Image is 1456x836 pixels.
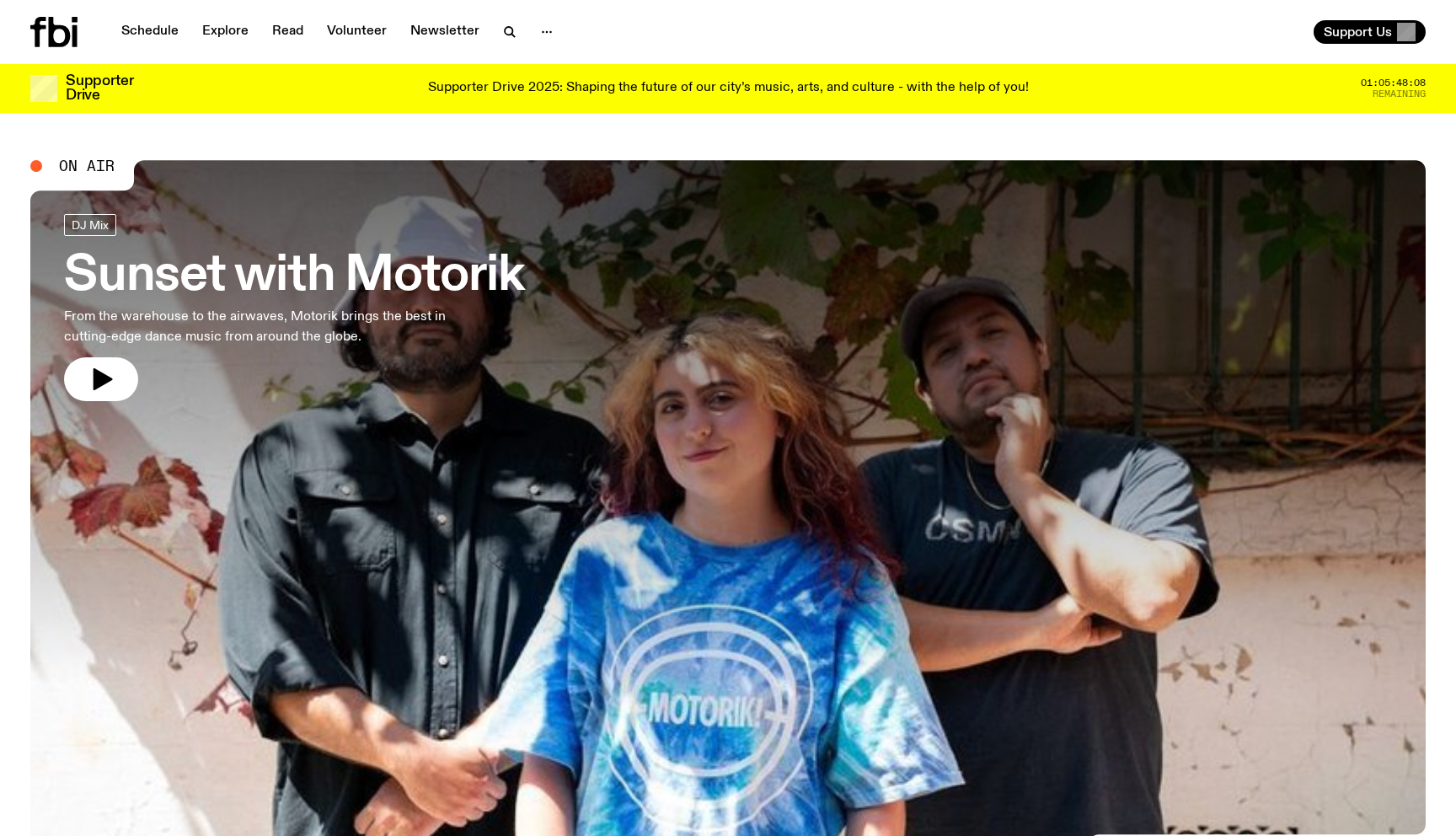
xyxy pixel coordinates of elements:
[72,218,109,231] span: DJ Mix
[428,81,1029,96] p: Supporter Drive 2025: Shaping the future of our city’s music, arts, and culture - with the help o...
[64,214,116,236] a: DJ Mix
[192,20,259,44] a: Explore
[111,20,189,44] a: Schedule
[64,307,495,347] p: From the warehouse to the airwaves, Motorik brings the best in cutting-edge dance music from arou...
[1373,89,1426,99] span: Remaining
[317,20,397,44] a: Volunteer
[1361,78,1426,88] span: 01:05:48:08
[400,20,490,44] a: Newsletter
[64,214,523,401] a: Sunset with MotorikFrom the warehouse to the airwaves, Motorik brings the best in cutting-edge da...
[59,158,115,174] span: On Air
[64,253,523,300] h3: Sunset with Motorik
[66,74,133,103] h3: Supporter Drive
[1314,20,1426,44] button: Support Us
[262,20,313,44] a: Read
[1324,24,1392,40] span: Support Us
